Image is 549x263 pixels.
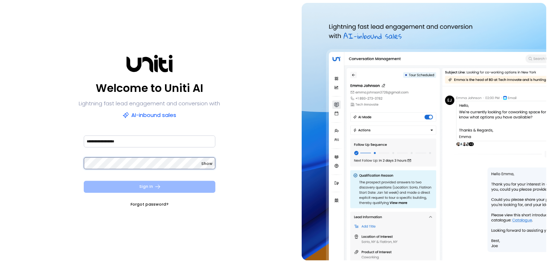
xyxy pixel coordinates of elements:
p: AI-inbound sales [123,110,176,120]
button: Sign In [84,181,215,193]
a: Forgot password? [131,201,169,208]
p: Welcome to Uniti AI [96,80,203,97]
span: Show [201,161,212,166]
img: auth-hero.png [302,3,546,260]
p: Lightning fast lead engagement and conversion with [79,98,220,109]
button: Show [201,160,212,167]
